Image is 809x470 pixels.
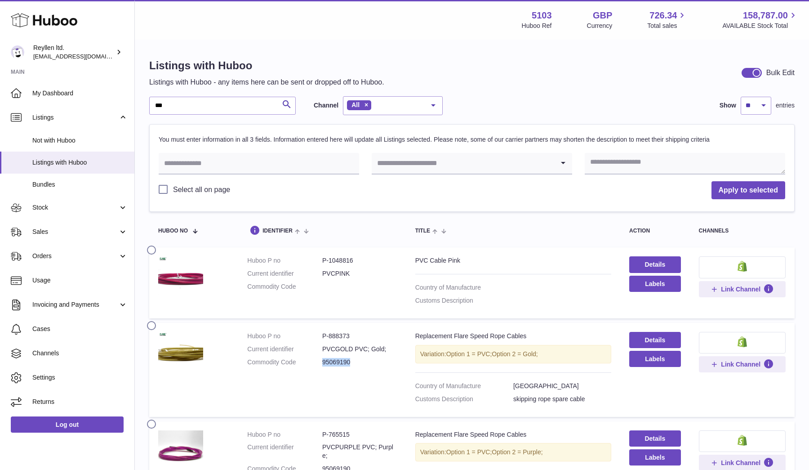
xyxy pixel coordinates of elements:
span: Option 2 = Gold; [492,350,538,358]
span: Not with Huboo [32,136,128,145]
img: Replacement Flare Speed Rope Cables [158,332,203,377]
button: Labels [629,276,681,292]
div: Bulk Edit [766,68,795,78]
div: Reyllen ltd. [33,44,114,61]
dt: Country of Manufacture [415,283,513,292]
span: Invoicing and Payments [32,300,118,309]
div: skipping rope spare cable [513,395,585,408]
dt: Current identifier [247,443,322,460]
span: Listings with Huboo [32,158,128,167]
img: shopify-small.png [738,261,747,272]
dd: 95069190 [322,358,397,367]
dt: Current identifier [247,345,322,354]
div: Currency [587,22,613,30]
span: Link Channel [721,285,760,293]
strong: GBP [593,9,612,22]
span: My Dashboard [32,89,128,98]
span: AVAILABLE Stock Total [722,22,798,30]
dt: Commodity Code [247,282,322,291]
div: action [629,228,681,234]
a: 158,787.00 AVAILABLE Stock Total [722,9,798,30]
span: title [415,228,430,234]
input: Search for option [372,153,554,174]
a: Details [629,256,681,273]
span: All [351,101,360,108]
dd: PVCGOLD PVC; Gold; [322,345,397,354]
span: Channels [32,349,128,358]
div: Variation: [415,345,611,363]
dt: Current identifier [247,269,322,278]
button: Link Channel [699,356,786,372]
div: Replacement Flare Speed Rope Cables [415,430,611,439]
span: Cases [32,325,128,333]
img: shopify-small.png [738,435,747,446]
span: [EMAIL_ADDRESS][DOMAIN_NAME] [33,53,132,60]
span: 726.34 [649,9,677,22]
a: Details [629,430,681,447]
dt: Country of Manufacture [415,382,513,390]
span: Total sales [647,22,687,30]
span: 158,787.00 [743,9,788,22]
button: Apply to selected [711,181,785,200]
div: Replacement Flare Speed Rope Cables [415,332,611,340]
div: channels [699,228,786,234]
button: Link Channel [699,281,786,297]
dt: Customs Description [415,395,513,403]
dt: Commodity Code [247,358,322,367]
img: PVC Cable Pink [158,256,203,301]
label: Channel [314,101,338,110]
span: Orders [32,252,118,260]
span: Option 1 = PVC; [446,448,492,456]
span: Settings [32,373,128,382]
dd: PVCPINK [322,269,397,278]
div: Variation: [415,443,611,461]
span: Sales [32,228,118,236]
h1: Listings with Huboo [149,58,384,73]
span: Usage [32,276,128,285]
dt: Huboo P no [247,256,322,265]
dd: P-888373 [322,332,397,340]
a: Details [629,332,681,348]
dt: Huboo P no [247,332,322,340]
a: Log out [11,416,124,433]
img: reyllen@reyllen.com [11,45,24,59]
div: PVC Cable Pink [415,256,611,265]
span: Bundles [32,180,128,189]
span: Option 2 = Purple; [492,448,542,456]
dd: PVCPURPLE PVC; Purple; [322,443,397,460]
strong: 5103 [532,9,552,22]
span: Link Channel [721,360,760,368]
div: Search for option [372,153,572,175]
span: Option 1 = PVC; [446,350,492,358]
img: shopify-small.png [738,336,747,347]
span: Huboo no [158,228,188,234]
span: Link Channel [721,459,760,467]
span: entries [776,101,795,110]
dd: [GEOGRAPHIC_DATA] [513,382,611,390]
button: Labels [629,351,681,367]
div: Huboo Ref [522,22,552,30]
dt: Customs Description [415,296,513,305]
a: 726.34 Total sales [647,9,687,30]
dd: P-765515 [322,430,397,439]
p: You must enter information in all 3 fields. Information entered here will update all Listings sel... [159,135,710,144]
button: Labels [629,449,681,466]
span: Stock [32,203,118,212]
span: Listings [32,113,118,122]
label: Select all on page [159,185,230,195]
dt: Huboo P no [247,430,322,439]
span: identifier [262,228,293,234]
p: Listings with Huboo - any items here can be sent or dropped off to Huboo. [149,77,384,87]
dd: P-1048816 [322,256,397,265]
label: Show [720,101,736,110]
span: Returns [32,398,128,406]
